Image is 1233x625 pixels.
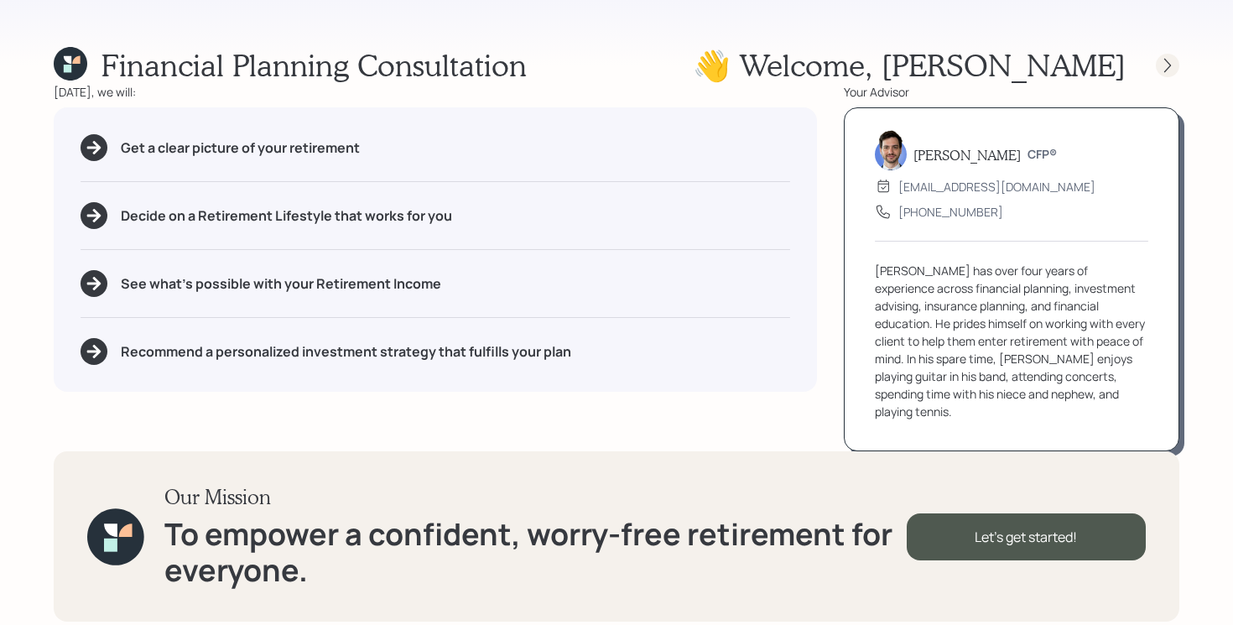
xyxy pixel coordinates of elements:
div: [DATE], we will: [54,83,817,101]
h5: [PERSON_NAME] [913,147,1021,163]
div: [EMAIL_ADDRESS][DOMAIN_NAME] [898,178,1095,195]
h5: Get a clear picture of your retirement [121,140,360,156]
h6: CFP® [1027,148,1057,162]
div: [PERSON_NAME] has over four years of experience across financial planning, investment advising, i... [875,262,1148,420]
h1: Financial Planning Consultation [101,47,527,83]
h5: Recommend a personalized investment strategy that fulfills your plan [121,344,571,360]
h1: 👋 Welcome , [PERSON_NAME] [693,47,1126,83]
h3: Our Mission [164,485,907,509]
div: Your Advisor [844,83,1179,101]
div: [PHONE_NUMBER] [898,203,1003,221]
h5: Decide on a Retirement Lifestyle that works for you [121,208,452,224]
h1: To empower a confident, worry-free retirement for everyone. [164,516,907,588]
h5: See what's possible with your Retirement Income [121,276,441,292]
div: Let's get started! [907,513,1146,560]
img: jonah-coleman-headshot.png [875,130,907,170]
